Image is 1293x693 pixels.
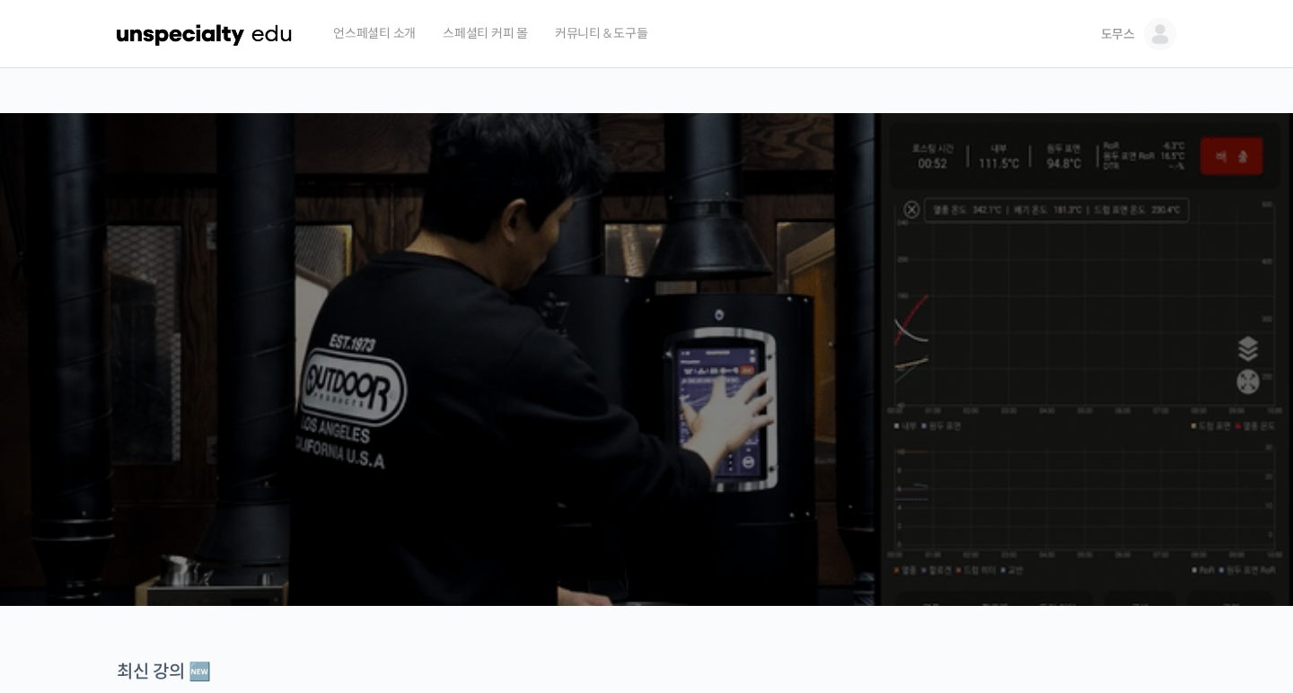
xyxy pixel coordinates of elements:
[117,660,1176,684] div: 최신 강의 🆕
[1101,26,1135,42] span: 도무스
[18,275,1275,365] p: [PERSON_NAME]을 다하는 당신을 위해, 최고와 함께 만든 커피 클래스
[18,373,1275,399] p: 시간과 장소에 구애받지 않고, 검증된 커리큘럼으로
